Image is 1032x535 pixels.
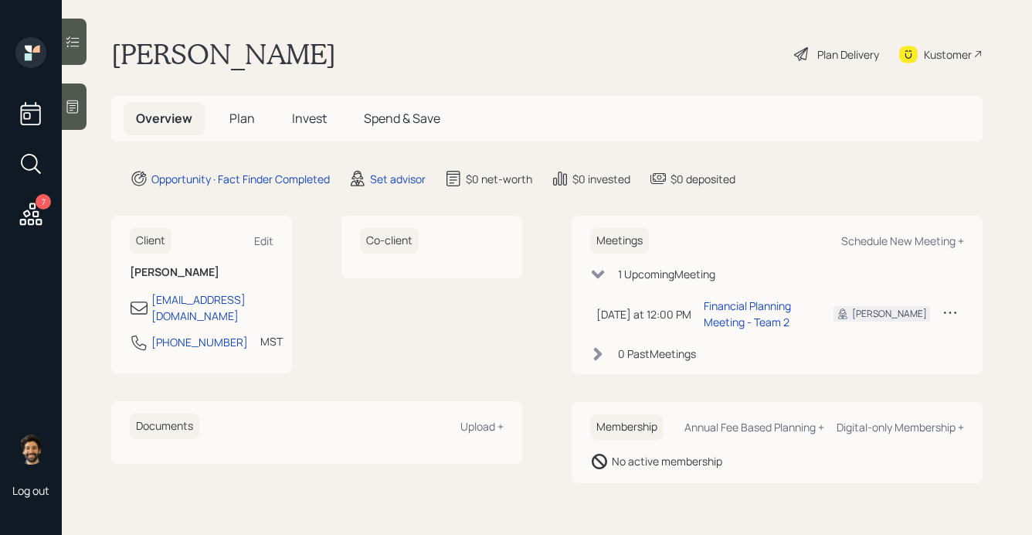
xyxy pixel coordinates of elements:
[596,306,691,322] div: [DATE] at 12:00 PM
[130,266,273,279] h6: [PERSON_NAME]
[229,110,255,127] span: Plan
[704,298,809,330] div: Financial Planning Meeting - Team 2
[364,110,440,127] span: Spend & Save
[36,194,51,210] div: 7
[111,37,336,71] h1: [PERSON_NAME]
[130,414,199,439] h6: Documents
[15,434,46,465] img: eric-schwartz-headshot.png
[360,228,419,254] h6: Co-client
[260,333,283,349] div: MST
[466,171,532,187] div: $0 net-worth
[460,419,504,434] div: Upload +
[670,171,735,187] div: $0 deposited
[151,334,248,350] div: [PHONE_NUMBER]
[817,46,879,63] div: Plan Delivery
[684,420,824,434] div: Annual Fee Based Planning +
[590,414,664,440] h6: Membership
[254,233,273,248] div: Edit
[841,233,964,248] div: Schedule New Meeting +
[572,171,630,187] div: $0 invested
[612,453,722,469] div: No active membership
[136,110,192,127] span: Overview
[12,483,49,498] div: Log out
[618,346,696,362] div: 0 Past Meeting s
[852,307,927,321] div: [PERSON_NAME]
[837,420,964,434] div: Digital-only Membership +
[130,228,171,254] h6: Client
[151,171,330,187] div: Opportunity · Fact Finder Completed
[292,110,327,127] span: Invest
[151,291,273,324] div: [EMAIL_ADDRESS][DOMAIN_NAME]
[618,266,715,282] div: 1 Upcoming Meeting
[590,228,649,254] h6: Meetings
[370,171,426,187] div: Set advisor
[924,46,972,63] div: Kustomer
